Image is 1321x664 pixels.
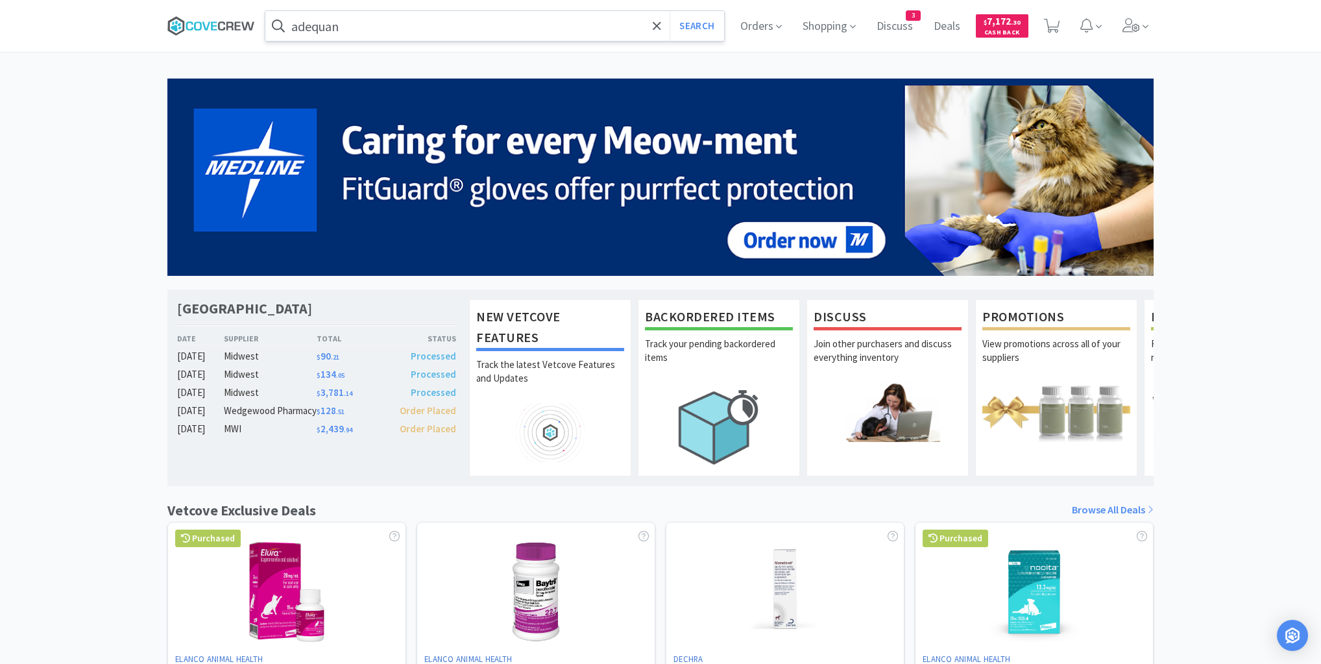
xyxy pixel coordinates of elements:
[814,306,962,330] h1: Discuss
[469,299,631,476] a: New Vetcove FeaturesTrack the latest Vetcove Features and Updates
[400,404,456,417] span: Order Placed
[317,332,387,345] div: Total
[177,421,224,437] div: [DATE]
[317,350,339,362] span: 90
[224,403,317,419] div: Wedgewood Pharmacy
[984,15,1021,27] span: 7,172
[331,353,339,362] span: . 21
[177,385,224,400] div: [DATE]
[317,386,352,399] span: 3,781
[476,306,624,351] h1: New Vetcove Features
[411,386,456,399] span: Processed
[982,337,1130,382] p: View promotions across all of your suppliers
[344,389,352,398] span: . 14
[814,337,962,382] p: Join other purchasers and discuss everything inventory
[670,11,723,41] button: Search
[177,332,224,345] div: Date
[984,18,987,27] span: $
[982,382,1130,441] img: hero_promotions.png
[806,299,969,476] a: DiscussJoin other purchasers and discuss everything inventory
[224,349,317,364] div: Midwest
[317,426,321,434] span: $
[224,367,317,382] div: Midwest
[1151,382,1299,441] img: hero_samples.png
[336,371,345,380] span: . 05
[411,368,456,380] span: Processed
[645,382,793,471] img: hero_backorders.png
[1151,337,1299,382] p: Request free samples on the newest veterinary products
[317,423,352,435] span: 2,439
[224,385,317,400] div: Midwest
[177,299,312,318] h1: [GEOGRAPHIC_DATA]
[400,423,456,435] span: Order Placed
[177,403,456,419] a: [DATE]Wedgewood Pharmacy$128.51Order Placed
[928,21,965,32] a: Deals
[336,408,345,416] span: . 51
[167,499,316,522] h1: Vetcove Exclusive Deals
[317,353,321,362] span: $
[344,426,352,434] span: . 94
[317,368,345,380] span: 134
[976,8,1028,43] a: $7,172.30Cash Back
[638,299,800,476] a: Backordered ItemsTrack your pending backordered items
[984,29,1021,38] span: Cash Back
[317,389,321,398] span: $
[386,332,456,345] div: Status
[982,306,1130,330] h1: Promotions
[814,382,962,441] img: hero_discuss.png
[1072,502,1154,519] a: Browse All Deals
[1011,18,1021,27] span: . 30
[177,349,456,364] a: [DATE]Midwest$90.21Processed
[317,404,345,417] span: 128
[177,367,224,382] div: [DATE]
[476,358,624,403] p: Track the latest Vetcove Features and Updates
[411,350,456,362] span: Processed
[177,385,456,400] a: [DATE]Midwest$3,781.14Processed
[177,349,224,364] div: [DATE]
[906,11,920,20] span: 3
[1151,306,1299,330] h1: Free Samples
[177,403,224,419] div: [DATE]
[1144,299,1306,476] a: Free SamplesRequest free samples on the newest veterinary products
[167,79,1154,276] img: 5b85490d2c9a43ef9873369d65f5cc4c_481.png
[1277,620,1308,651] div: Open Intercom Messenger
[317,371,321,380] span: $
[476,403,624,462] img: hero_feature_roadmap.png
[871,21,918,32] a: Discuss3
[645,306,793,330] h1: Backordered Items
[224,332,317,345] div: Supplier
[317,408,321,416] span: $
[645,337,793,382] p: Track your pending backordered items
[177,367,456,382] a: [DATE]Midwest$134.05Processed
[265,11,724,41] input: Search by item, sku, manufacturer, ingredient, size...
[224,421,317,437] div: MWI
[975,299,1137,476] a: PromotionsView promotions across all of your suppliers
[177,421,456,437] a: [DATE]MWI$2,439.94Order Placed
